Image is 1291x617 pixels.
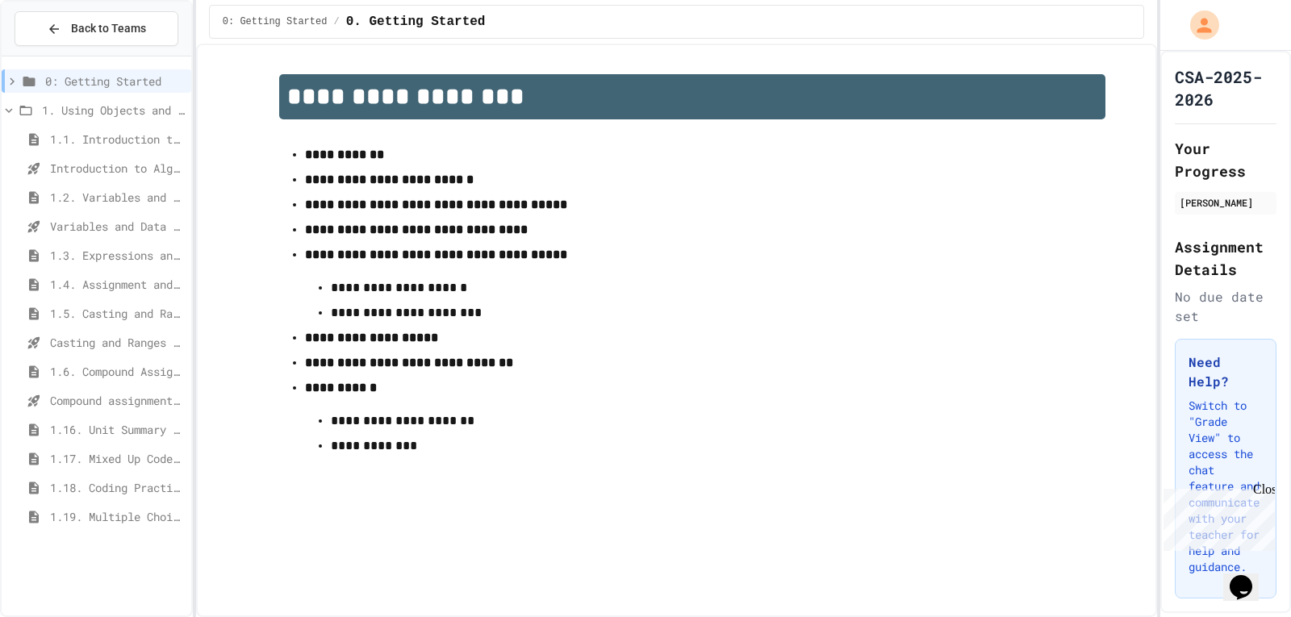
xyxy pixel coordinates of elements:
span: Variables and Data Types - Quiz [50,218,185,235]
span: Back to Teams [71,20,146,37]
div: My Account [1173,6,1223,44]
span: 0. Getting Started [346,12,486,31]
span: Casting and Ranges of variables - Quiz [50,334,185,351]
span: Compound assignment operators - Quiz [50,392,185,409]
span: 1.16. Unit Summary 1a (1.1-1.6) [50,421,185,438]
h1: CSA-2025-2026 [1175,65,1276,110]
h3: Need Help? [1189,352,1263,391]
div: [PERSON_NAME] [1180,195,1272,210]
span: 1.6. Compound Assignment Operators [50,363,185,380]
button: Back to Teams [15,11,178,46]
h2: Your Progress [1175,137,1276,182]
span: 1.4. Assignment and Input [50,276,185,293]
span: 1.19. Multiple Choice Exercises for Unit 1a (1.1-1.6) [50,508,185,525]
span: 1.2. Variables and Data Types [50,189,185,206]
h2: Assignment Details [1175,236,1276,281]
span: 1.18. Coding Practice 1a (1.1-1.6) [50,479,185,496]
span: 1.17. Mixed Up Code Practice 1.1-1.6 [50,450,185,467]
iframe: chat widget [1157,482,1275,551]
span: 1.1. Introduction to Algorithms, Programming, and Compilers [50,131,185,148]
span: 0: Getting Started [223,15,328,28]
div: Chat with us now!Close [6,6,111,102]
div: No due date set [1175,287,1276,326]
span: 0: Getting Started [45,73,185,90]
p: Switch to "Grade View" to access the chat feature and communicate with your teacher for help and ... [1189,398,1263,575]
iframe: chat widget [1223,552,1275,601]
span: Introduction to Algorithms, Programming, and Compilers [50,160,185,177]
span: 1. Using Objects and Methods [42,102,185,119]
span: 1.3. Expressions and Output [New] [50,247,185,264]
span: 1.5. Casting and Ranges of Values [50,305,185,322]
span: / [333,15,339,28]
